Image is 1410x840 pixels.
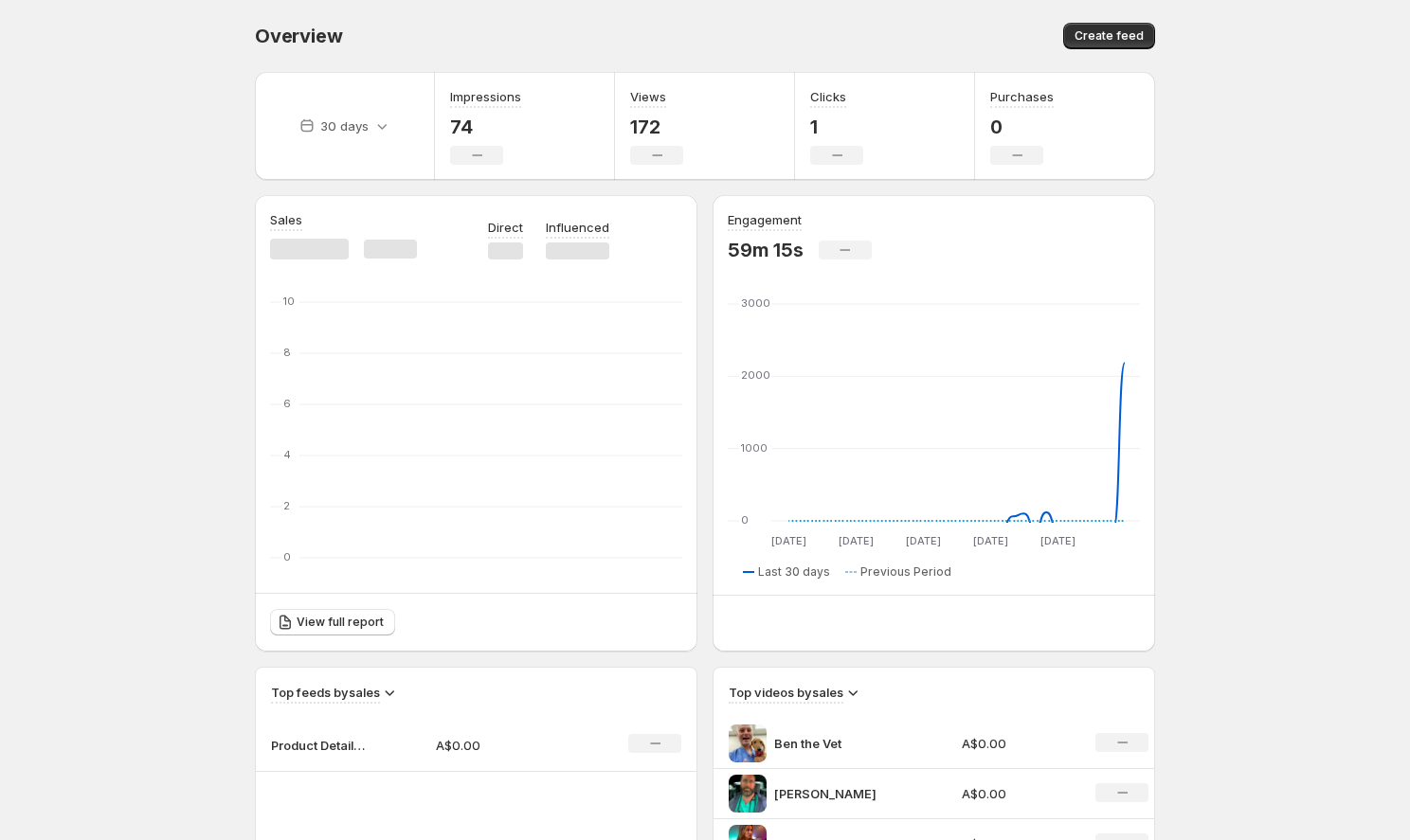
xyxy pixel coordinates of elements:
p: A$0.00 [436,736,570,755]
text: 6 [283,397,291,410]
h3: Top videos by sales [729,683,843,702]
text: 8 [283,346,291,359]
p: 1 [810,116,863,138]
p: Ben the Vet [774,734,916,753]
text: 4 [283,448,291,461]
span: Previous Period [860,564,951,580]
text: 3000 [741,296,770,310]
h3: Top feeds by sales [271,683,380,702]
span: View full report [297,615,384,630]
p: 74 [450,116,521,138]
h3: Engagement [728,210,802,229]
h3: Impressions [450,87,521,106]
text: 1000 [741,441,768,455]
h3: Sales [270,210,302,229]
p: Direct [488,218,523,237]
span: Create feed [1075,28,1144,44]
p: 30 days [320,116,369,135]
button: Create feed [1063,23,1155,49]
img: Ben the Vet [729,724,767,762]
img: Thomas Hamilton [729,775,767,813]
span: Last 30 days [758,564,830,580]
h3: Purchases [990,87,1054,106]
p: [PERSON_NAME] [774,784,916,803]
a: View full report [270,609,395,635]
p: A$0.00 [962,734,1074,753]
text: [DATE] [906,534,941,547]
p: Product Detail Test [271,736,366,755]
h3: Clicks [810,87,846,106]
text: 2 [283,499,290,512]
text: [DATE] [771,534,806,547]
text: [DATE] [1040,534,1076,547]
text: 0 [741,513,749,527]
text: 10 [283,295,295,308]
p: 0 [990,116,1054,138]
p: A$0.00 [962,784,1074,803]
text: [DATE] [839,534,874,547]
text: 0 [283,550,291,563]
span: Overview [255,25,342,47]
text: [DATE] [973,534,1008,547]
p: 59m 15s [728,239,804,261]
h3: Views [630,87,666,106]
p: 172 [630,116,683,138]
p: Influenced [546,218,609,237]
text: 2000 [741,368,770,382]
